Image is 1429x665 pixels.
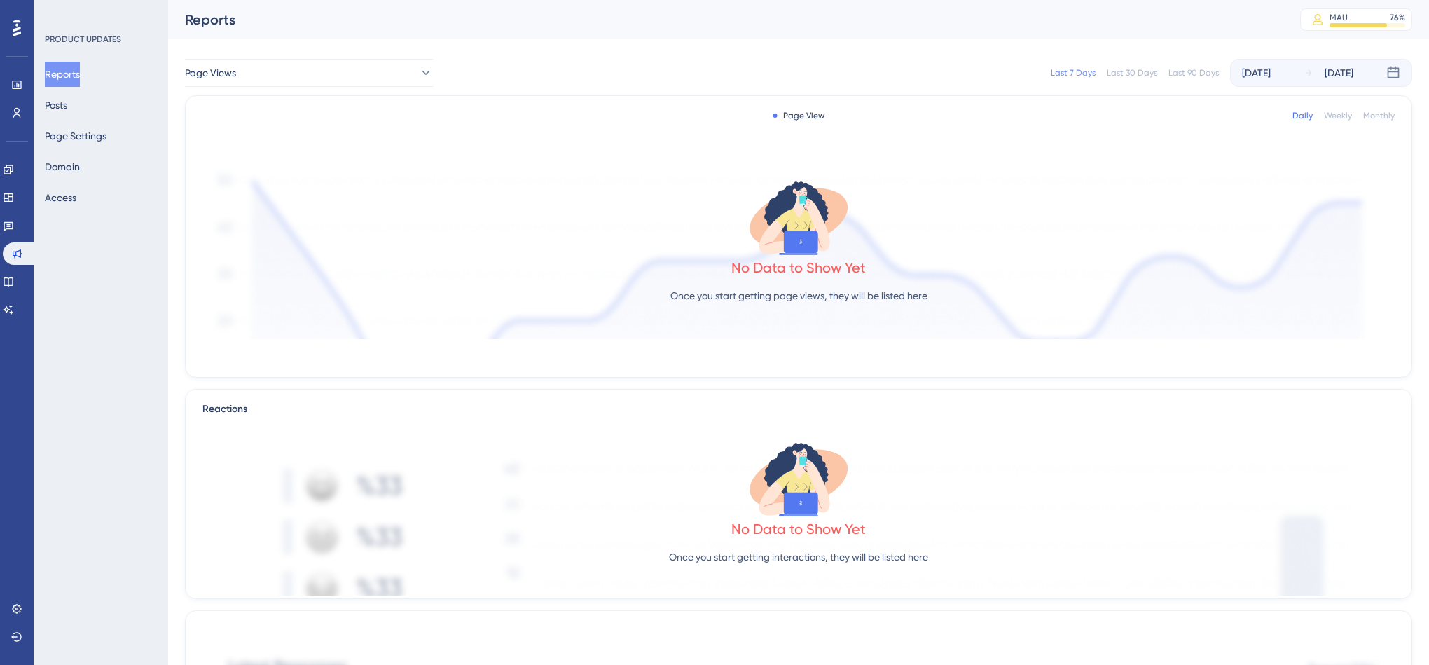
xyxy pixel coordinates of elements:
[1292,110,1313,121] div: Daily
[45,123,106,149] button: Page Settings
[45,92,67,118] button: Posts
[1051,67,1096,78] div: Last 7 Days
[1324,110,1352,121] div: Weekly
[731,519,866,539] div: No Data to Show Yet
[185,64,236,81] span: Page Views
[731,258,866,277] div: No Data to Show Yet
[1107,67,1157,78] div: Last 30 Days
[1325,64,1353,81] div: [DATE]
[773,110,824,121] div: Page View
[1168,67,1219,78] div: Last 90 Days
[669,549,928,565] p: Once you start getting interactions, they will be listed here
[1363,110,1395,121] div: Monthly
[1242,64,1271,81] div: [DATE]
[185,10,1265,29] div: Reports
[185,59,433,87] button: Page Views
[670,287,927,304] p: Once you start getting page views, they will be listed here
[45,154,80,179] button: Domain
[1390,12,1405,23] div: 76 %
[202,401,1395,418] div: Reactions
[45,185,76,210] button: Access
[45,62,80,87] button: Reports
[1330,12,1348,23] div: MAU
[45,34,121,45] div: PRODUCT UPDATES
